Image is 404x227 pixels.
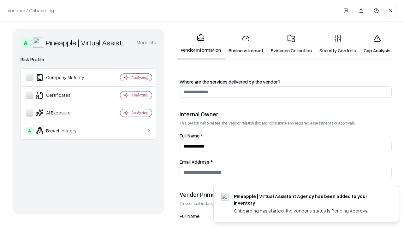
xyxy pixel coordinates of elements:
div: Analyzing [131,75,148,80]
label: Email Address * [180,160,392,164]
div: Pineapple | Virtual Assistant Agency [46,38,129,48]
a: Evidence Collection [267,30,316,59]
div: Pineapple | Virtual Assistant Agency has been added to your inventory [234,193,383,206]
div: Risk Profile [21,56,156,63]
button: More info [137,37,156,48]
label: Where are the services delivered by the vendor? [180,79,392,84]
div: Onboarding has started, the vendor's status is Pending Approval. [234,207,383,214]
div: Breach History [26,127,101,134]
div: Vendor Primary Contact [180,191,392,198]
p: Vendors / Onboarding [8,7,54,14]
div: Analyzing [131,92,148,98]
a: Vendor Information [177,29,225,60]
div: Analyzing [131,110,148,115]
div: Internal Owner [180,110,392,118]
img: trypineapple.com [221,193,229,201]
label: Full Name [180,214,392,218]
div: AI Exposure [26,109,101,117]
p: This contact is designated to receive the assessment request from Shift [180,201,392,206]
div: A [26,127,33,134]
a: Gap Analysis [360,30,394,59]
label: Full Name * [180,133,392,138]
div: Company Maturity [26,74,101,81]
div: A [21,38,31,48]
a: Business Impact [225,30,267,59]
p: This person will oversee the vendor relationship and coordinate any required assessments or appro... [180,120,392,126]
div: Certificates [26,91,101,99]
img: Pineapple | Virtual Assistant Agency [33,38,43,48]
a: Security Controls [316,30,360,59]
